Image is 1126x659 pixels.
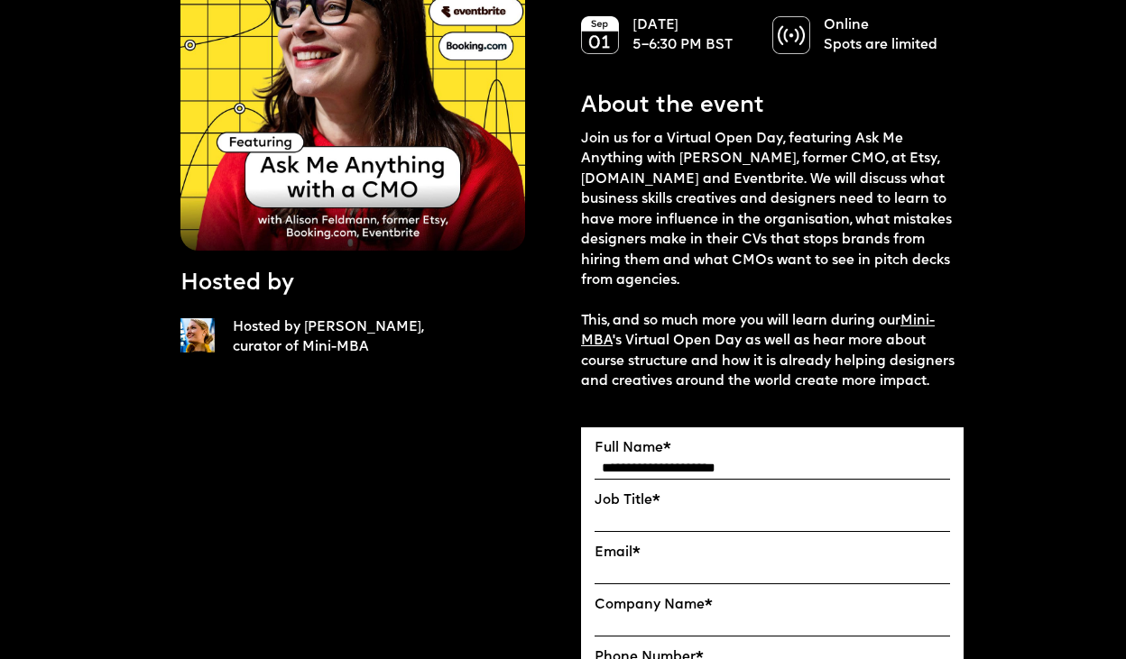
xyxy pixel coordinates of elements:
p: Hosted by [PERSON_NAME], curator of Mini-MBA [233,318,464,359]
p: Hosted by [180,269,294,300]
p: Online Spots are limited [824,16,946,57]
p: About the event [581,91,764,123]
p: Join us for a Virtual Open Day, featuring Ask Me Anything with [PERSON_NAME], former CMO, at Etsy... [581,130,964,393]
label: Full Name [595,441,950,457]
label: Company Name [595,598,950,614]
label: Job Title [595,493,950,509]
p: [DATE] 5–6:30 PM BST [632,16,754,57]
label: Email [595,545,950,562]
